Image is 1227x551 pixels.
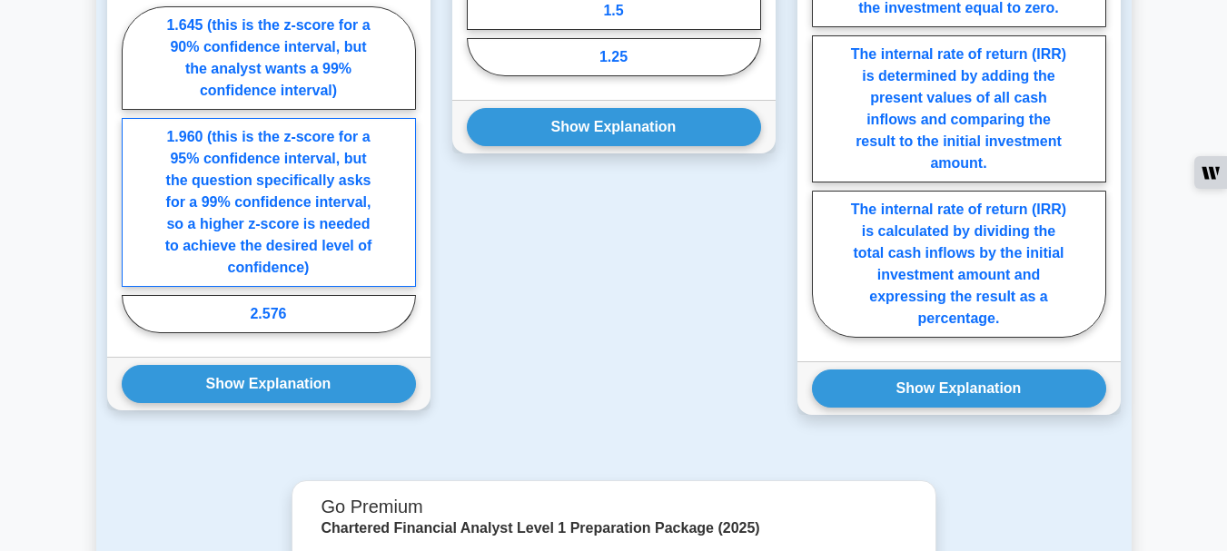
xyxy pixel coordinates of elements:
label: The internal rate of return (IRR) is determined by adding the present values of all cash inflows ... [812,35,1106,182]
label: 1.960 (this is the z-score for a 95% confidence interval, but the question specifically asks for ... [122,118,416,287]
button: Show Explanation [812,369,1106,408]
button: Show Explanation [467,108,761,146]
label: 1.645 (this is the z-score for a 90% confidence interval, but the analyst wants a 99% confidence ... [122,6,416,110]
label: 2.576 [122,295,416,333]
button: Show Explanation [122,365,416,403]
label: 1.25 [467,38,761,76]
label: The internal rate of return (IRR) is calculated by dividing the total cash inflows by the initial... [812,191,1106,338]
